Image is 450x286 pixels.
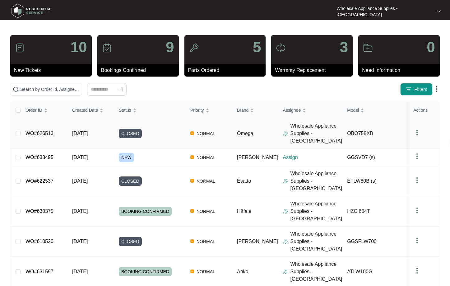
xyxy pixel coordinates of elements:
[437,10,441,13] img: dropdown arrow
[340,40,348,55] p: 3
[119,267,172,276] span: BOOKING CONFIRMED
[119,176,142,186] span: CLOSED
[342,196,404,227] td: HZCI604T
[14,67,92,74] p: New Tickets
[363,43,373,53] img: icon
[26,131,53,136] a: WO#626513
[237,155,278,160] span: [PERSON_NAME]
[190,131,194,135] img: Vercel Logo
[283,107,301,114] span: Assignee
[413,176,421,184] img: dropdown arrow
[13,86,19,92] img: search-icon
[342,149,404,166] td: GGSVD7 (s)
[26,239,53,244] a: WO#610520
[433,85,440,93] img: dropdown arrow
[336,5,431,18] p: Wholesale Appliance Supplies - [GEOGRAPHIC_DATA]
[190,270,194,273] img: Vercel Logo
[67,102,114,119] th: Created Date
[114,102,185,119] th: Status
[72,239,88,244] span: [DATE]
[408,102,439,119] th: Actions
[72,131,88,136] span: [DATE]
[26,269,53,274] a: WO#631597
[427,40,435,55] p: 0
[72,155,88,160] span: [DATE]
[278,102,342,119] th: Assignee
[26,178,53,184] a: WO#622537
[102,43,112,53] img: icon
[190,239,194,243] img: Vercel Logo
[15,43,25,53] img: icon
[342,119,404,149] td: OBO758XB
[347,107,359,114] span: Model
[283,154,342,161] p: Assign
[290,170,342,192] p: Wholesale Appliance Supplies - [GEOGRAPHIC_DATA]
[101,67,179,74] p: Bookings Confirmed
[290,230,342,253] p: Wholesale Appliance Supplies - [GEOGRAPHIC_DATA]
[290,260,342,283] p: Wholesale Appliance Supplies - [GEOGRAPHIC_DATA]
[26,209,53,214] a: WO#630375
[166,40,174,55] p: 9
[194,177,218,185] span: NORMAL
[72,178,88,184] span: [DATE]
[21,102,67,119] th: Order ID
[190,107,204,114] span: Priority
[194,208,218,215] span: NORMAL
[413,152,421,160] img: dropdown arrow
[276,43,286,53] img: icon
[185,102,232,119] th: Priority
[413,267,421,274] img: dropdown arrow
[342,227,404,257] td: GGSFLW700
[290,122,342,145] p: Wholesale Appliance Supplies - [GEOGRAPHIC_DATA]
[190,209,194,213] img: Vercel Logo
[237,239,278,244] span: [PERSON_NAME]
[190,179,194,183] img: Vercel Logo
[194,238,218,245] span: NORMAL
[70,40,87,55] p: 10
[26,107,42,114] span: Order ID
[413,237,421,244] img: dropdown arrow
[194,268,218,275] span: NORMAL
[26,155,53,160] a: WO#633495
[342,102,404,119] th: Model
[237,131,253,136] span: Omega
[290,200,342,223] p: Wholesale Appliance Supplies - [GEOGRAPHIC_DATA]
[283,179,288,184] img: Assigner Icon
[119,107,131,114] span: Status
[188,67,266,74] p: Parts Ordered
[237,178,251,184] span: Esatto
[253,40,261,55] p: 5
[72,209,88,214] span: [DATE]
[283,209,288,214] img: Assigner Icon
[283,239,288,244] img: Assigner Icon
[414,86,427,93] span: Filters
[119,237,142,246] span: CLOSED
[413,207,421,214] img: dropdown arrow
[190,155,194,159] img: Vercel Logo
[400,83,433,96] button: filter iconFilters
[237,269,248,274] span: Anko
[119,129,142,138] span: CLOSED
[275,67,353,74] p: Warranty Replacement
[72,269,88,274] span: [DATE]
[283,269,288,274] img: Assigner Icon
[194,130,218,137] span: NORMAL
[342,166,404,196] td: ETLW80B (s)
[237,209,251,214] span: Häfele
[194,154,218,161] span: NORMAL
[20,86,79,93] input: Search by Order Id, Assignee Name, Customer Name, Brand and Model
[362,67,440,74] p: Need Information
[237,107,248,114] span: Brand
[119,207,172,216] span: BOOKING CONFIRMED
[9,2,53,20] img: residentia service logo
[406,86,412,92] img: filter icon
[119,153,134,162] span: NEW
[232,102,278,119] th: Brand
[72,107,98,114] span: Created Date
[413,129,421,136] img: dropdown arrow
[283,131,288,136] img: Assigner Icon
[189,43,199,53] img: icon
